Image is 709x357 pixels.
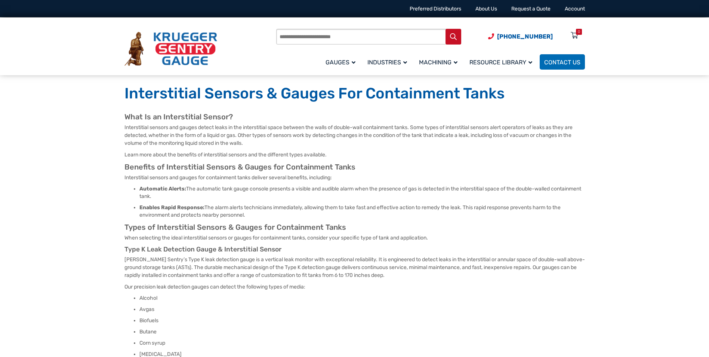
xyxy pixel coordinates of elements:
[124,223,585,232] h2: Types of Interstitial Sensors & Gauges for Containment Tanks
[367,59,407,66] span: Industries
[475,6,497,12] a: About Us
[544,59,580,66] span: Contact Us
[139,204,585,219] li: The alarm alerts technicians immediately, allowing them to take fast and effective action to reme...
[139,306,585,313] li: Avgas
[578,29,580,35] div: 0
[410,6,461,12] a: Preferred Distributors
[124,123,585,147] p: Interstitial sensors and gauges detect leaks in the interstitial space between the walls of doubl...
[124,174,585,181] p: Interstitial sensors and gauges for containment tanks deliver several benefits, including:
[511,6,551,12] a: Request a Quote
[124,112,585,122] h2: What Is an Interstitial Sensor?
[124,256,585,279] p: [PERSON_NAME] Sentry’s Type K leak detection gauge is a vertical leak monitor with exceptional re...
[139,204,204,211] strong: Enables Rapid Response:
[124,32,217,66] img: Krueger Sentry Gauge
[497,33,553,40] span: [PHONE_NUMBER]
[465,53,540,71] a: Resource Library
[363,53,414,71] a: Industries
[414,53,465,71] a: Machining
[488,32,553,41] a: Phone Number (920) 434-8860
[139,185,585,200] li: The automatic tank gauge console presents a visible and audible alarm when the presence of gas is...
[124,283,585,291] p: Our precision leak detection gauges can detect the following types of media:
[540,54,585,70] a: Contact Us
[139,295,585,302] li: Alcohol
[139,328,585,336] li: Butane
[139,317,585,324] li: Biofuels
[124,84,585,103] h1: Interstitial Sensors & Gauges For Containment Tanks
[565,6,585,12] a: Account
[326,59,355,66] span: Gauges
[139,186,186,192] strong: Automatic Alerts:
[124,234,585,242] p: When selecting the ideal interstitial sensors or gauges for containment tanks, consider your spec...
[124,245,585,254] h3: Type K Leak Detection Gauge & Interstitial Sensor
[321,53,363,71] a: Gauges
[139,339,585,347] li: Corn syrup
[419,59,457,66] span: Machining
[124,162,585,172] h2: Benefits of Interstitial Sensors & Gauges for Containment Tanks
[124,151,585,159] p: Learn more about the benefits of interstitial sensors and the different types available.
[469,59,532,66] span: Resource Library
